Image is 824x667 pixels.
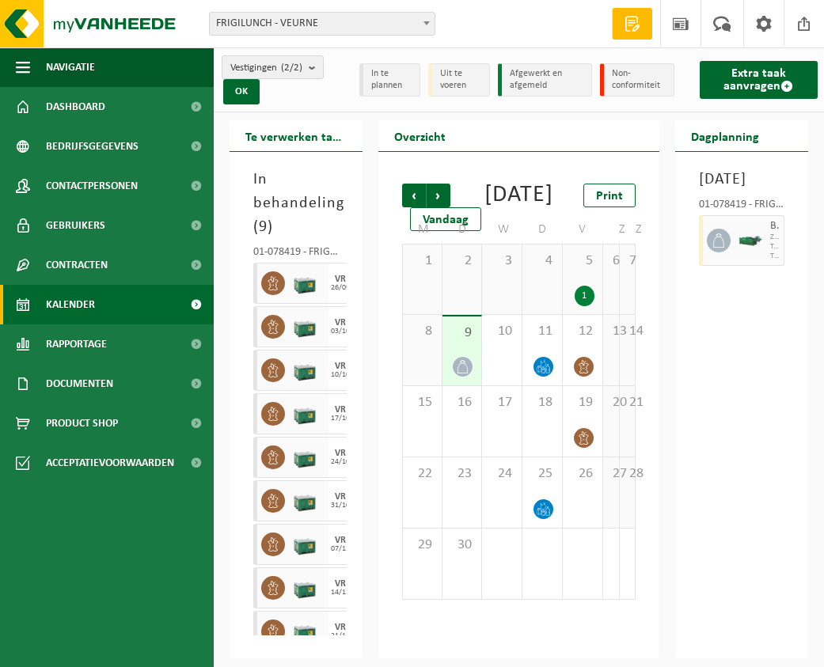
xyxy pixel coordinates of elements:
[223,79,260,104] button: OK
[442,215,483,244] td: D
[411,323,434,340] span: 8
[378,120,461,151] h2: Overzicht
[530,465,554,483] span: 25
[571,323,594,340] span: 12
[770,220,780,233] span: Bedrijfsrestafval
[699,168,784,191] h3: [DATE]
[335,275,346,284] div: VR
[335,405,346,415] div: VR
[770,242,780,252] span: Transport heen en terug op aanvraag
[603,215,620,244] td: Z
[411,252,434,270] span: 1
[596,190,623,203] span: Print
[46,245,108,285] span: Contracten
[620,215,636,244] td: Z
[427,184,450,207] span: Volgende
[230,56,302,80] span: Vestigingen
[335,362,346,371] div: VR
[331,415,350,423] div: 17/10
[46,285,95,324] span: Kalender
[498,63,592,97] li: Afgewerkt en afgemeld
[490,323,514,340] span: 10
[293,620,317,643] img: PB-LB-0680-HPE-GN-01
[530,394,554,411] span: 18
[611,394,614,411] span: 20
[628,465,631,483] span: 28
[628,252,631,270] span: 7
[490,394,514,411] span: 17
[611,252,614,270] span: 6
[331,458,350,466] div: 24/10
[46,404,118,443] span: Product Shop
[410,207,481,231] div: Vandaag
[335,623,346,632] div: VR
[46,166,138,206] span: Contactpersonen
[411,465,434,483] span: 22
[628,394,631,411] span: 21
[259,219,268,235] span: 9
[46,364,113,404] span: Documenten
[411,394,434,411] span: 15
[484,184,553,207] div: [DATE]
[293,532,317,556] img: PB-LB-0680-HPE-GN-01
[675,120,775,151] h2: Dagplanning
[46,87,105,127] span: Dashboard
[600,63,674,97] li: Non-conformiteit
[359,63,420,97] li: In te plannen
[230,120,363,151] h2: Te verwerken taken
[209,12,435,36] span: FRIGILUNCH - VEURNE
[46,206,105,245] span: Gebruikers
[253,247,339,263] div: 01-078419 - FRIGILUNCH - [GEOGRAPHIC_DATA]
[490,465,514,483] span: 24
[450,465,474,483] span: 23
[331,371,350,379] div: 10/10
[628,323,631,340] span: 14
[699,199,784,215] div: 01-078419 - FRIGILUNCH - [GEOGRAPHIC_DATA]
[402,184,426,207] span: Vorige
[293,358,317,382] img: PB-LB-0680-HPE-GN-01
[210,13,435,35] span: FRIGILUNCH - VEURNE
[402,215,442,244] td: M
[522,215,563,244] td: D
[46,47,95,87] span: Navigatie
[331,284,350,292] div: 26/09
[331,632,350,640] div: 21/11
[450,536,474,554] span: 30
[411,536,434,554] span: 29
[293,576,317,600] img: PB-LB-0680-HPE-GN-01
[490,252,514,270] span: 3
[450,324,474,342] span: 9
[46,324,107,364] span: Rapportage
[482,215,522,244] td: W
[331,589,350,597] div: 14/11
[253,168,339,239] h3: In behandeling ( )
[770,233,780,242] span: Z20 restafval
[770,252,780,261] span: T250002642143
[335,492,346,502] div: VR
[335,449,346,458] div: VR
[563,215,603,244] td: V
[335,318,346,328] div: VR
[428,63,489,97] li: Uit te voeren
[331,545,350,553] div: 07/11
[331,328,350,335] div: 03/10
[575,286,594,306] div: 1
[222,55,324,79] button: Vestigingen(2/2)
[530,323,554,340] span: 11
[46,443,174,483] span: Acceptatievoorwaarden
[700,61,818,99] a: Extra taak aanvragen
[611,323,614,340] span: 13
[450,252,474,270] span: 2
[450,394,474,411] span: 16
[530,252,554,270] span: 4
[335,579,346,589] div: VR
[331,502,350,510] div: 31/10
[611,465,614,483] span: 27
[281,63,302,73] count: (2/2)
[571,465,594,483] span: 26
[293,271,317,295] img: PB-LB-0680-HPE-GN-01
[583,184,636,207] a: Print
[293,315,317,339] img: PB-LB-0680-HPE-GN-01
[293,445,317,469] img: PB-LB-0680-HPE-GN-01
[293,402,317,426] img: PB-LB-0680-HPE-GN-01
